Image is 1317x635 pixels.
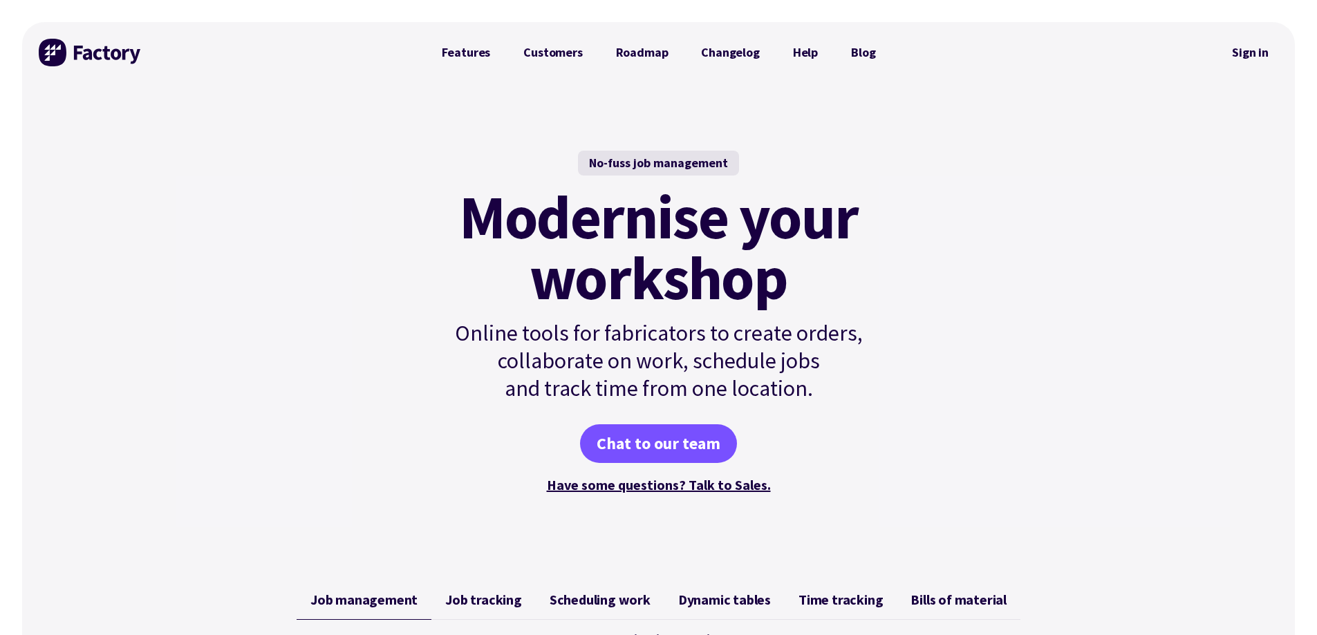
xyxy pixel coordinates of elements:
span: Bills of material [910,591,1007,608]
a: Sign in [1222,37,1278,68]
a: Customers [507,39,599,66]
a: Roadmap [599,39,685,66]
span: Time tracking [798,591,883,608]
span: Job tracking [445,591,522,608]
nav: Primary Navigation [425,39,893,66]
a: Help [776,39,834,66]
span: Dynamic tables [678,591,771,608]
a: Chat to our team [580,424,737,463]
p: Online tools for fabricators to create orders, collaborate on work, schedule jobs and track time ... [425,319,893,402]
div: No-fuss job management [578,151,739,176]
a: Have some questions? Talk to Sales. [547,476,771,493]
img: Factory [39,39,142,66]
nav: Secondary Navigation [1222,37,1278,68]
mark: Modernise your workshop [459,187,858,308]
span: Scheduling work [550,591,651,608]
a: Blog [834,39,892,66]
iframe: Chat Widget [1248,569,1317,635]
a: Features [425,39,507,66]
a: Changelog [684,39,776,66]
span: Job management [310,591,418,608]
